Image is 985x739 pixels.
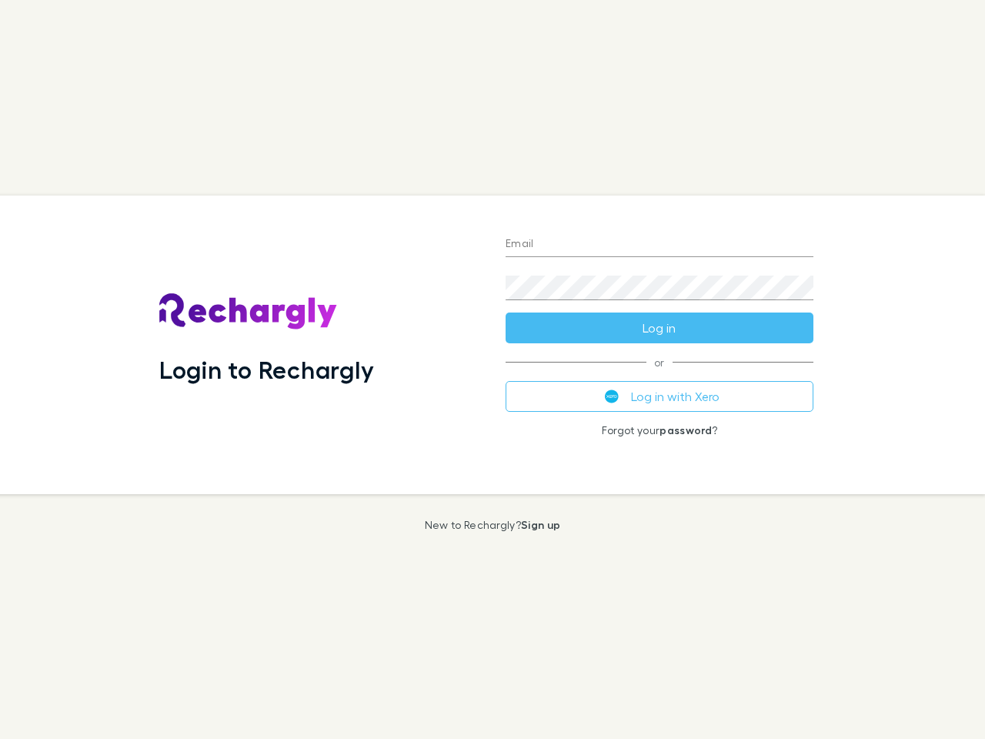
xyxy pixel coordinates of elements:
span: or [506,362,813,363]
p: Forgot your ? [506,424,813,436]
img: Xero's logo [605,390,619,403]
h1: Login to Rechargly [159,355,374,384]
button: Log in [506,313,813,343]
img: Rechargly's Logo [159,293,338,330]
button: Log in with Xero [506,381,813,412]
a: Sign up [521,518,560,531]
p: New to Rechargly? [425,519,561,531]
a: password [659,423,712,436]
